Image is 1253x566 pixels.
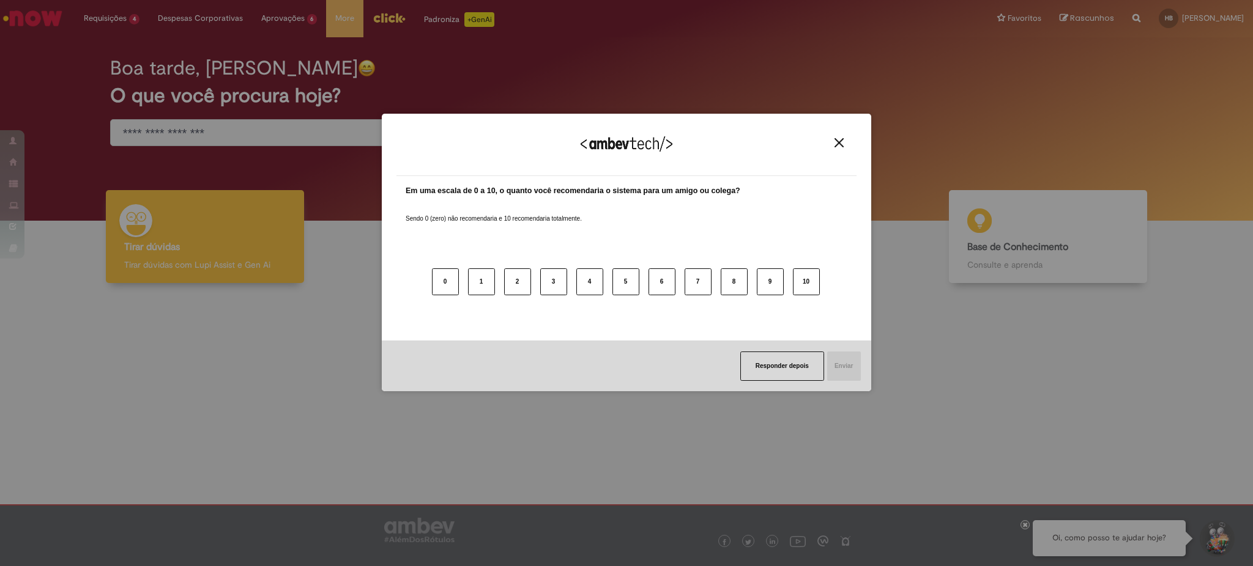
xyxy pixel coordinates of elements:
[406,185,740,197] label: Em uma escala de 0 a 10, o quanto você recomendaria o sistema para um amigo ou colega?
[685,268,712,295] button: 7
[757,268,784,295] button: 9
[432,268,459,295] button: 0
[612,268,639,295] button: 5
[468,268,495,295] button: 1
[649,268,675,295] button: 6
[540,268,567,295] button: 3
[504,268,531,295] button: 2
[581,136,672,152] img: Logo Ambevtech
[835,138,844,147] img: Close
[740,351,824,381] button: Responder depois
[576,268,603,295] button: 4
[831,138,847,148] button: Close
[721,268,748,295] button: 8
[793,268,820,295] button: 10
[406,200,582,223] label: Sendo 0 (zero) não recomendaria e 10 recomendaria totalmente.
